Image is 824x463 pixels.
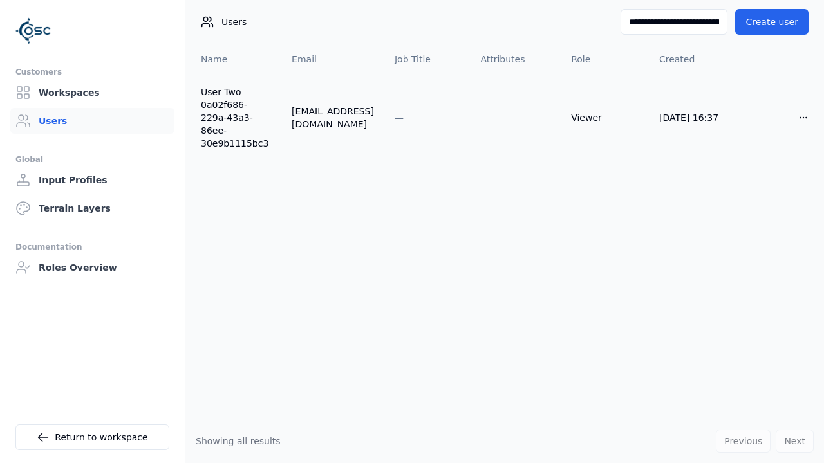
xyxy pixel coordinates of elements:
[470,44,561,75] th: Attributes
[15,13,51,49] img: Logo
[10,108,174,134] a: Users
[281,44,384,75] th: Email
[15,64,169,80] div: Customers
[384,44,470,75] th: Job Title
[221,15,247,28] span: Users
[292,105,374,131] div: [EMAIL_ADDRESS][DOMAIN_NAME]
[735,9,809,35] button: Create user
[395,113,404,123] span: —
[10,167,174,193] a: Input Profiles
[10,195,174,221] a: Terrain Layers
[15,424,169,450] a: Return to workspace
[196,436,281,446] span: Showing all results
[561,44,649,75] th: Role
[571,111,639,124] div: Viewer
[659,111,727,124] div: [DATE] 16:37
[201,86,271,150] a: User Two 0a02f686-229a-43a3-86ee-30e9b1115bc3
[649,44,738,75] th: Created
[185,44,281,75] th: Name
[10,255,174,280] a: Roles Overview
[10,80,174,105] a: Workspaces
[15,239,169,255] div: Documentation
[15,152,169,167] div: Global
